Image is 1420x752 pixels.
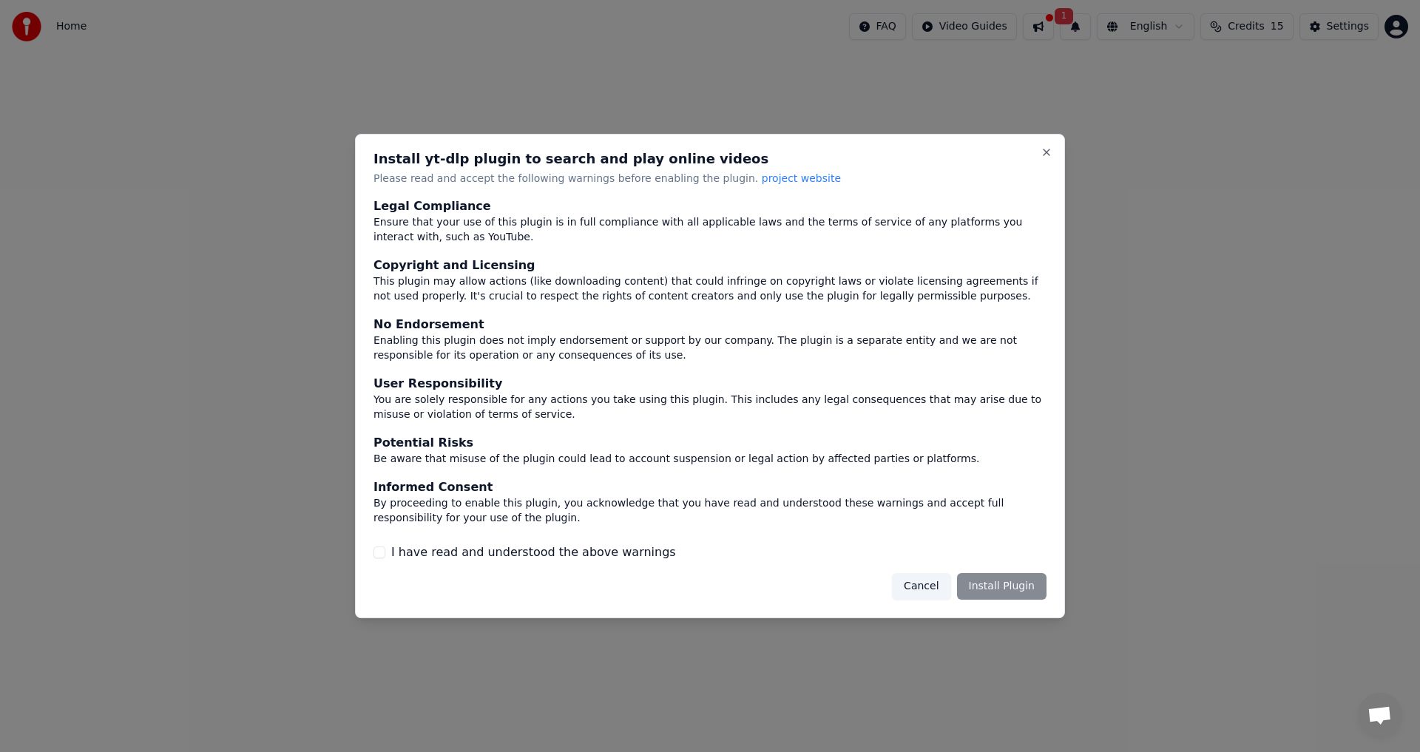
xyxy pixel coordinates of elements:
div: Enabling this plugin does not imply endorsement or support by our company. The plugin is a separa... [373,334,1047,364]
div: By proceeding to enable this plugin, you acknowledge that you have read and understood these warn... [373,496,1047,526]
p: Please read and accept the following warnings before enabling the plugin. [373,172,1047,186]
div: Ensure that your use of this plugin is in full compliance with all applicable laws and the terms ... [373,216,1047,245]
div: Potential Risks [373,434,1047,452]
label: I have read and understood the above warnings [391,543,676,561]
div: Legal Compliance [373,198,1047,216]
div: No Endorsement [373,316,1047,334]
div: This plugin may allow actions (like downloading content) that could infringe on copyright laws or... [373,275,1047,305]
div: Be aware that misuse of the plugin could lead to account suspension or legal action by affected p... [373,452,1047,467]
div: Copyright and Licensing [373,257,1047,275]
div: Informed Consent [373,478,1047,496]
span: project website [762,172,841,184]
button: Cancel [892,573,950,600]
div: User Responsibility [373,375,1047,393]
h2: Install yt-dlp plugin to search and play online videos [373,152,1047,166]
div: You are solely responsible for any actions you take using this plugin. This includes any legal co... [373,393,1047,422]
